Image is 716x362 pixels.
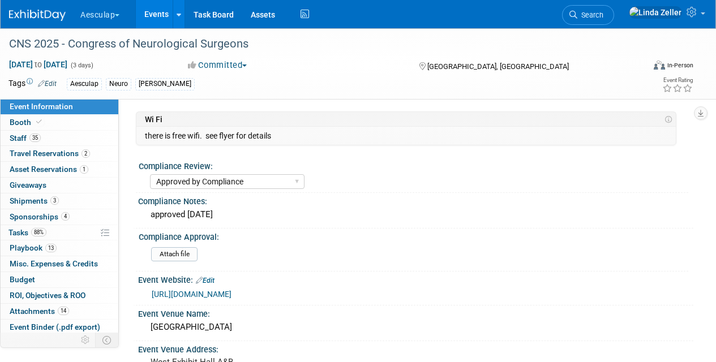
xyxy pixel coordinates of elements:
a: Staff35 [1,131,118,146]
a: Tasks88% [1,225,118,240]
td: Tags [8,77,57,90]
a: Shipments3 [1,193,118,209]
span: Playbook [10,243,57,252]
span: [GEOGRAPHIC_DATA], [GEOGRAPHIC_DATA] [427,62,569,71]
a: Sponsorships4 [1,209,118,225]
span: Attachments [10,307,69,316]
span: 1 [80,165,88,174]
a: Event Information [1,99,118,114]
td: there is free wifi. see flyer for details [145,131,664,141]
a: Attachments14 [1,304,118,319]
img: Linda Zeller [629,6,682,19]
div: Event Venue Address: [138,341,693,355]
div: [PERSON_NAME] [135,78,195,90]
a: Booth [1,115,118,130]
a: ROI, Objectives & ROO [1,288,118,303]
span: 14 [58,307,69,315]
span: Shipments [10,196,59,205]
span: Search [577,11,603,19]
span: Travel Reservations [10,149,90,158]
div: Event Venue Name: [138,305,693,320]
span: 13 [45,244,57,252]
i: Booth reservation complete [36,119,42,125]
a: Budget [1,272,118,287]
div: Compliance Review: [139,158,688,172]
span: ROI, Objectives & ROO [10,291,85,300]
td: Wi Fi [145,114,661,124]
img: Format-Inperson.png [654,61,665,70]
div: In-Person [667,61,693,70]
a: Misc. Expenses & Credits [1,256,118,271]
span: Tasks [8,228,46,237]
a: Edit [38,80,57,88]
div: [GEOGRAPHIC_DATA] [147,318,685,336]
a: Event Binder (.pdf export) [1,320,118,335]
span: 88% [31,228,46,236]
a: Search [562,5,614,25]
span: Event Binder (.pdf export) [10,322,100,331]
a: Giveaways [1,178,118,193]
span: Event Information [10,102,73,111]
span: Budget [10,275,35,284]
span: Asset Reservations [10,165,88,174]
div: Event Website: [138,271,693,286]
a: Asset Reservations1 [1,162,118,177]
button: Committed [184,59,251,71]
span: [DATE] [DATE] [8,59,68,70]
span: Staff [10,133,41,143]
div: CNS 2025 - Congress of Neurological Surgeons [5,34,635,54]
span: 35 [29,133,41,142]
span: (3 days) [70,62,93,69]
span: Sponsorships [10,212,70,221]
span: 2 [82,149,90,158]
span: to [33,60,44,69]
div: Event Rating [662,77,693,83]
span: Misc. Expenses & Credits [10,259,98,268]
span: 3 [50,196,59,205]
a: Travel Reservations2 [1,146,118,161]
a: Playbook13 [1,240,118,256]
img: ExhibitDay [9,10,66,21]
div: Neuro [106,78,131,90]
span: Booth [10,118,44,127]
a: Edit [196,277,215,285]
span: Giveaways [10,180,46,189]
div: Compliance Approval: [139,229,688,243]
td: Personalize Event Tab Strip [76,333,96,347]
div: Aesculap [67,78,102,90]
a: [URL][DOMAIN_NAME] [152,290,231,299]
div: approved [DATE] [147,206,685,223]
div: Event Format [593,59,693,76]
div: Compliance Notes: [138,193,693,207]
span: 4 [61,212,70,221]
td: Toggle Event Tabs [96,333,119,347]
